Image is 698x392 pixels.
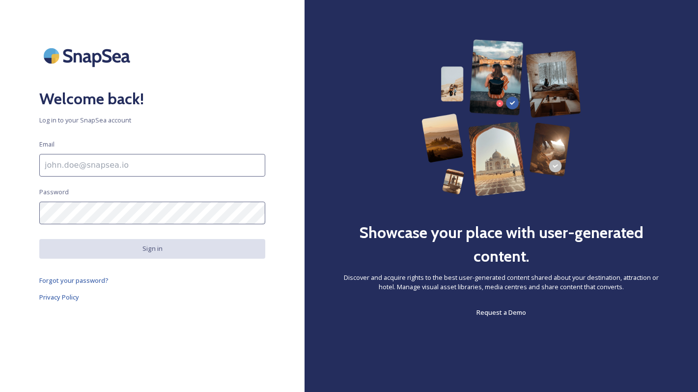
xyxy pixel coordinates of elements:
[39,276,109,285] span: Forgot your password?
[39,87,265,111] h2: Welcome back!
[344,273,659,292] span: Discover and acquire rights to the best user-generated content shared about your destination, att...
[421,39,581,196] img: 63b42ca75bacad526042e722_Group%20154-p-800.png
[39,291,265,303] a: Privacy Policy
[39,140,55,149] span: Email
[344,221,659,268] h2: Showcase your place with user-generated content.
[39,39,138,72] img: SnapSea Logo
[476,308,526,317] span: Request a Demo
[39,116,265,125] span: Log in to your SnapSea account
[39,187,69,197] span: Password
[476,306,526,318] a: Request a Demo
[39,274,265,286] a: Forgot your password?
[39,293,79,302] span: Privacy Policy
[39,154,265,177] input: john.doe@snapsea.io
[39,239,265,258] button: Sign in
